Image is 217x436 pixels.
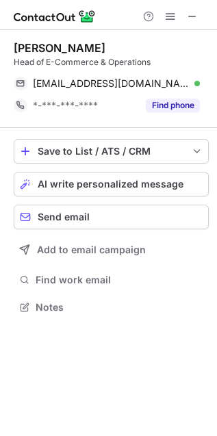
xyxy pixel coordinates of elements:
div: Head of E-Commerce & Operations [14,56,209,68]
div: Save to List / ATS / CRM [38,146,185,157]
span: [EMAIL_ADDRESS][DOMAIN_NAME] [33,77,190,90]
button: Add to email campaign [14,238,209,262]
button: Send email [14,205,209,229]
button: Find work email [14,270,209,290]
span: AI write personalized message [38,179,183,190]
span: Add to email campaign [37,244,146,255]
button: save-profile-one-click [14,139,209,164]
span: Notes [36,301,203,313]
button: Reveal Button [146,99,200,112]
img: ContactOut v5.3.10 [14,8,96,25]
span: Send email [38,211,90,222]
button: Notes [14,298,209,317]
div: [PERSON_NAME] [14,41,105,55]
button: AI write personalized message [14,172,209,196]
span: Find work email [36,274,203,286]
